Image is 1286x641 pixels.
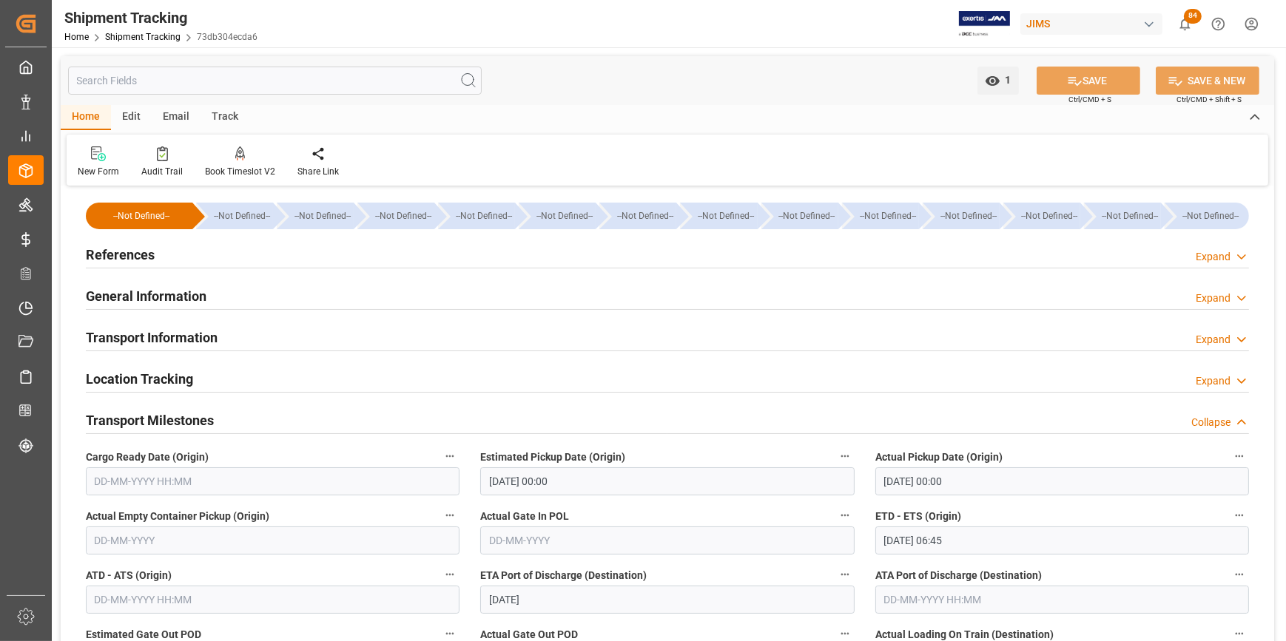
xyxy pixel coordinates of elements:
div: --Not Defined-- [277,203,354,229]
div: --Not Defined-- [211,203,273,229]
div: --Not Defined-- [196,203,273,229]
input: DD-MM-YYYY [86,526,459,554]
div: Expand [1196,291,1231,306]
div: --Not Defined-- [1084,203,1161,229]
div: Share Link [297,165,339,178]
span: ETA Port of Discharge (Destination) [480,568,647,583]
div: Home [61,105,111,130]
span: 1 [1000,74,1011,86]
div: --Not Defined-- [857,203,919,229]
div: --Not Defined-- [761,203,838,229]
button: ATD - ATS (Origin) [440,565,459,584]
div: --Not Defined-- [438,203,515,229]
div: --Not Defined-- [614,203,676,229]
button: Actual Gate In POL [835,506,855,525]
span: ETD - ETS (Origin) [875,509,961,524]
h2: Transport Milestones [86,410,214,430]
span: Ctrl/CMD + S [1068,94,1111,105]
button: Actual Pickup Date (Origin) [1230,447,1249,466]
div: Edit [111,105,152,130]
h2: Transport Information [86,328,218,347]
span: Actual Gate In POL [480,509,569,524]
div: --Not Defined-- [372,203,434,229]
input: DD-MM-YYYY HH:MM [86,467,459,495]
span: Ctrl/CMD + Shift + S [1176,94,1242,105]
div: --Not Defined-- [599,203,676,229]
input: Search Fields [68,67,482,95]
input: DD-MM-YYYY HH:MM [480,467,854,495]
div: --Not Defined-- [1018,203,1080,229]
button: Help Center [1202,7,1235,41]
input: DD-MM-YYYY HH:MM [875,467,1249,495]
h2: General Information [86,286,206,306]
div: --Not Defined-- [533,203,596,229]
div: --Not Defined-- [842,203,919,229]
a: Shipment Tracking [105,32,181,42]
button: JIMS [1020,10,1168,38]
span: Actual Empty Container Pickup (Origin) [86,509,269,524]
div: Track [201,105,249,130]
button: ETD - ETS (Origin) [1230,506,1249,525]
button: Cargo Ready Date (Origin) [440,447,459,466]
div: --Not Defined-- [1099,203,1161,229]
div: Shipment Tracking [64,7,257,29]
span: ATD - ATS (Origin) [86,568,172,583]
a: Home [64,32,89,42]
input: DD-MM-YYYY HH:MM [86,586,459,614]
div: Book Timeslot V2 [205,165,275,178]
button: show 84 new notifications [1168,7,1202,41]
input: DD-MM-YYYY HH:MM [875,586,1249,614]
div: --Not Defined-- [1179,203,1242,229]
span: Cargo Ready Date (Origin) [86,450,209,465]
span: Actual Pickup Date (Origin) [875,450,1003,465]
button: open menu [977,67,1019,95]
input: DD-MM-YYYY HH:MM [875,526,1249,554]
div: --Not Defined-- [101,203,182,229]
div: Collapse [1191,415,1231,430]
button: SAVE [1037,67,1140,95]
div: New Form [78,165,119,178]
div: Expand [1196,373,1231,389]
div: --Not Defined-- [1003,203,1080,229]
div: Expand [1196,249,1231,265]
button: Actual Empty Container Pickup (Origin) [440,506,459,525]
div: --Not Defined-- [453,203,515,229]
h2: References [86,245,155,265]
button: ATA Port of Discharge (Destination) [1230,565,1249,584]
button: SAVE & NEW [1156,67,1259,95]
div: --Not Defined-- [695,203,757,229]
div: --Not Defined-- [937,203,1000,229]
div: --Not Defined-- [86,203,192,229]
span: ATA Port of Discharge (Destination) [875,568,1042,583]
input: DD-MM-YYYY [480,586,854,614]
div: Expand [1196,332,1231,347]
div: --Not Defined-- [776,203,838,229]
h2: Location Tracking [86,369,193,389]
img: Exertis%20JAM%20-%20Email%20Logo.jpg_1722504956.jpg [959,11,1010,37]
div: --Not Defined-- [1165,203,1249,229]
span: Estimated Pickup Date (Origin) [480,450,625,465]
div: Email [152,105,201,130]
span: 84 [1184,9,1202,24]
button: Estimated Pickup Date (Origin) [835,447,855,466]
div: --Not Defined-- [680,203,757,229]
div: --Not Defined-- [923,203,1000,229]
div: --Not Defined-- [292,203,354,229]
div: Audit Trail [141,165,183,178]
div: --Not Defined-- [357,203,434,229]
div: --Not Defined-- [519,203,596,229]
div: JIMS [1020,13,1162,35]
input: DD-MM-YYYY [480,526,854,554]
button: ETA Port of Discharge (Destination) [835,565,855,584]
